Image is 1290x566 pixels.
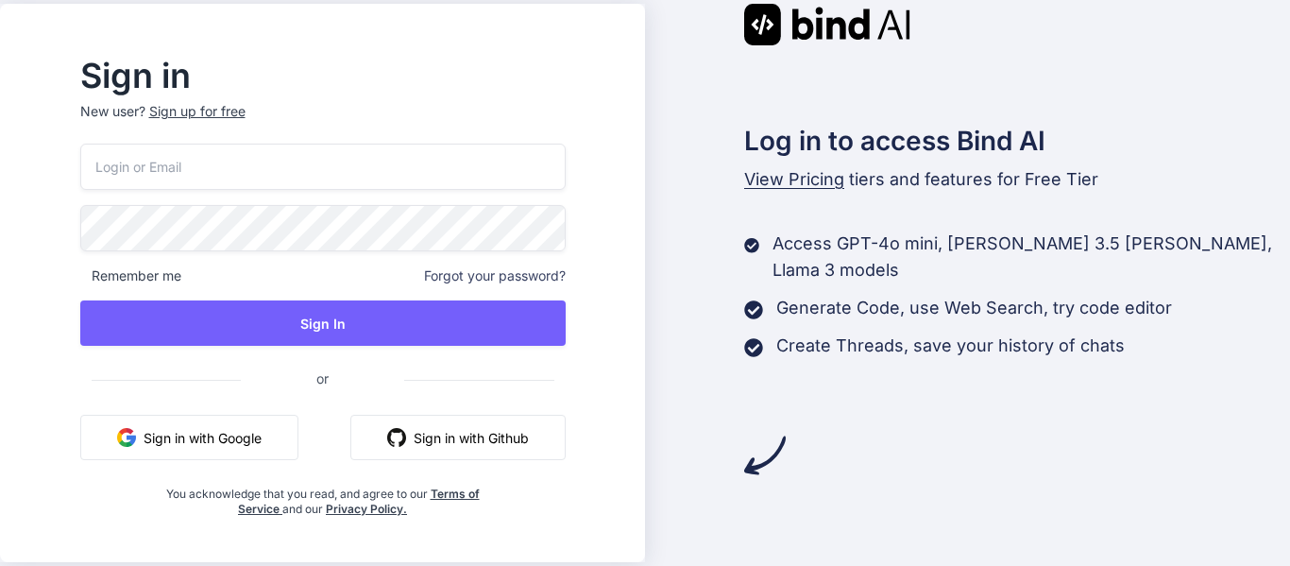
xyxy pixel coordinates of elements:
span: Remember me [80,266,181,285]
button: Sign In [80,300,566,346]
img: Bind AI logo [744,4,910,45]
p: Create Threads, save your history of chats [776,333,1125,359]
p: tiers and features for Free Tier [744,166,1290,193]
button: Sign in with Google [80,415,298,460]
img: arrow [744,435,786,476]
div: You acknowledge that you read, and agree to our and our [161,475,484,517]
span: View Pricing [744,169,844,189]
a: Terms of Service [238,487,480,516]
h2: Log in to access Bind AI [744,121,1290,161]
p: Generate Code, use Web Search, try code editor [776,295,1172,321]
a: Privacy Policy. [326,502,407,516]
span: or [241,355,404,402]
button: Sign in with Github [350,415,566,460]
span: Forgot your password? [424,266,566,285]
img: google [117,428,136,447]
p: Access GPT-4o mini, [PERSON_NAME] 3.5 [PERSON_NAME], Llama 3 models [772,231,1290,283]
div: Sign up for free [149,102,246,121]
h2: Sign in [80,60,566,91]
input: Login or Email [80,144,566,190]
p: New user? [80,102,566,144]
img: github [387,428,406,447]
